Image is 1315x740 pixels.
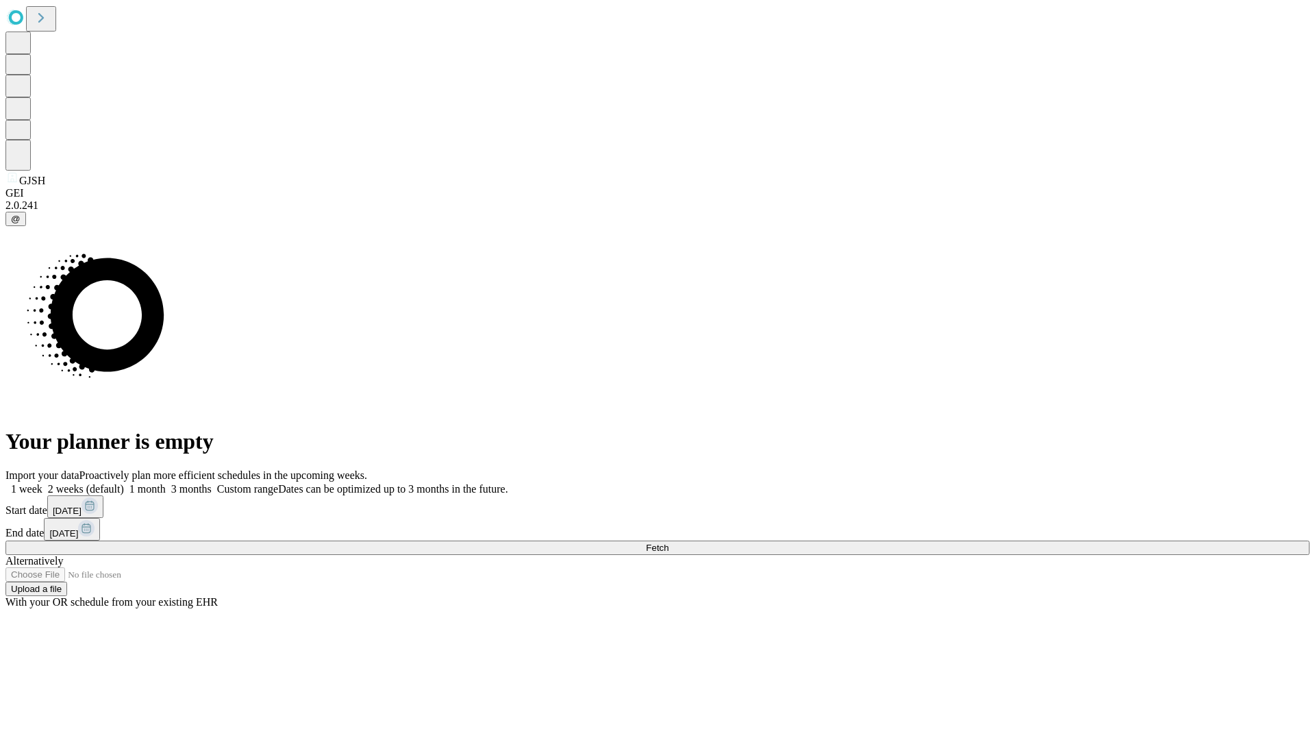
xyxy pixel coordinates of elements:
span: 1 month [129,483,166,495]
div: 2.0.241 [5,199,1310,212]
div: GEI [5,187,1310,199]
span: 2 weeks (default) [48,483,124,495]
span: Dates can be optimized up to 3 months in the future. [278,483,508,495]
span: Import your data [5,469,79,481]
span: @ [11,214,21,224]
span: Alternatively [5,555,63,567]
button: @ [5,212,26,226]
span: [DATE] [49,528,78,539]
span: 1 week [11,483,42,495]
span: Custom range [217,483,278,495]
button: [DATE] [44,518,100,541]
span: Fetch [646,543,668,553]
span: Proactively plan more efficient schedules in the upcoming weeks. [79,469,367,481]
span: GJSH [19,175,45,186]
span: 3 months [171,483,212,495]
button: Fetch [5,541,1310,555]
div: End date [5,518,1310,541]
span: With your OR schedule from your existing EHR [5,596,218,608]
span: [DATE] [53,506,82,516]
h1: Your planner is empty [5,429,1310,454]
button: [DATE] [47,495,103,518]
button: Upload a file [5,582,67,596]
div: Start date [5,495,1310,518]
